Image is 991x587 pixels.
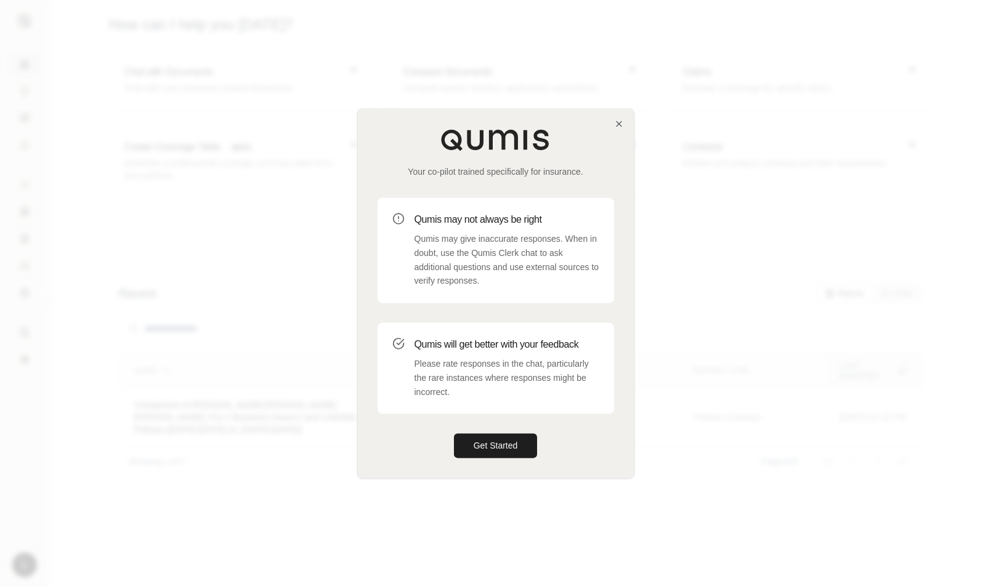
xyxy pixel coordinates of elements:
p: Your co-pilot trained specifically for insurance. [378,166,614,178]
h3: Qumis will get better with your feedback [415,337,599,352]
h3: Qumis may not always be right [415,212,599,227]
img: Qumis Logo [440,129,551,151]
p: Please rate responses in the chat, particularly the rare instances where responses might be incor... [415,357,599,399]
button: Get Started [454,434,538,458]
p: Qumis may give inaccurate responses. When in doubt, use the Qumis Clerk chat to ask additional qu... [415,232,599,288]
